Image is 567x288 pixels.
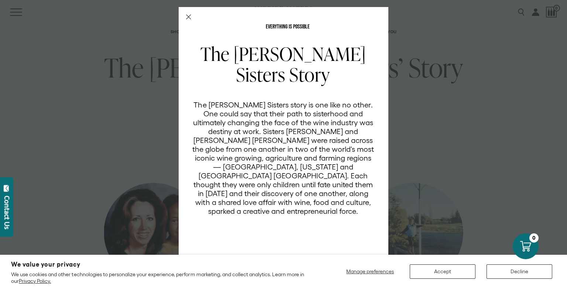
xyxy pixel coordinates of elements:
[487,264,552,279] button: Decline
[342,264,399,279] button: Manage preferences
[192,44,374,85] h2: The [PERSON_NAME] Sisters Story
[3,196,11,229] div: Contact Us
[11,261,315,268] h2: We value your privacy
[410,264,475,279] button: Accept
[192,100,374,216] p: The [PERSON_NAME] Sisters story is one like no other. One could say that their path to sisterhood...
[186,14,191,20] button: Close Modal
[192,24,384,30] p: EVERYTHING IS POSSIBLE
[11,271,315,284] p: We use cookies and other technologies to personalize your experience, perform marketing, and coll...
[529,233,539,243] div: 0
[19,278,51,284] a: Privacy Policy.
[346,268,394,274] span: Manage preferences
